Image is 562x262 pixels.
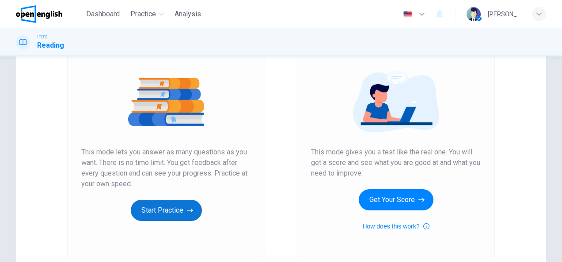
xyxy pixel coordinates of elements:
[175,9,201,19] span: Analysis
[16,5,83,23] a: OpenEnglish logo
[488,9,521,19] div: [PERSON_NAME]
[16,5,62,23] img: OpenEnglish logo
[81,147,251,189] span: This mode lets you answer as many questions as you want. There is no time limit. You get feedback...
[86,9,120,19] span: Dashboard
[131,200,202,221] button: Start Practice
[171,6,205,22] button: Analysis
[311,147,481,179] span: This mode gives you a test like the real one. You will get a score and see what you are good at a...
[83,6,123,22] button: Dashboard
[130,9,156,19] span: Practice
[402,11,413,18] img: en
[37,40,64,51] h1: Reading
[37,34,47,40] span: IELTS
[127,6,167,22] button: Practice
[467,7,481,21] img: Profile picture
[362,221,429,232] button: How does this work?
[359,189,433,210] button: Get Your Score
